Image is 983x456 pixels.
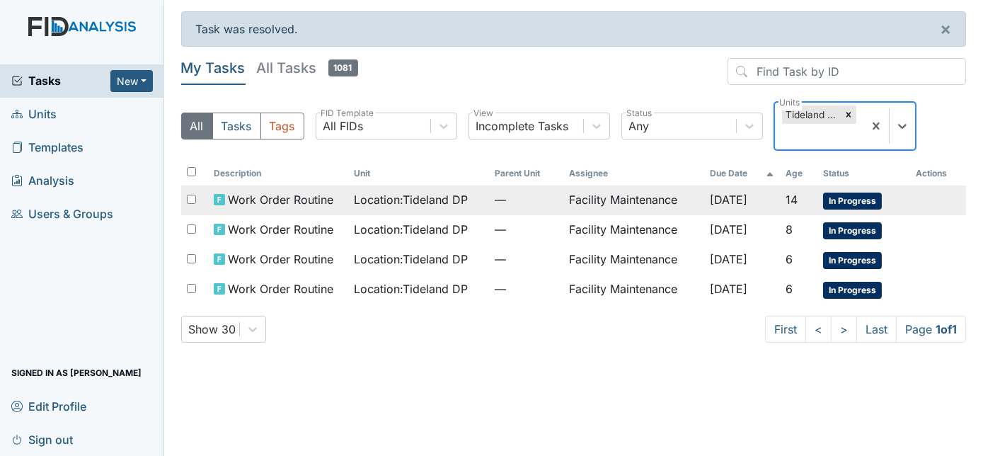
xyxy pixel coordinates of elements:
[181,113,304,139] div: Type filter
[187,167,196,176] input: Toggle All Rows Selected
[856,316,897,343] a: Last
[823,222,882,239] span: In Progress
[710,282,747,296] span: [DATE]
[786,252,793,266] span: 6
[181,58,246,78] h5: My Tasks
[11,362,142,384] span: Signed in as [PERSON_NAME]
[328,59,358,76] span: 1081
[348,161,488,186] th: Toggle SortBy
[563,186,703,215] td: Facility Maintenance
[563,161,703,186] th: Assignee
[228,280,333,297] span: Work Order Routine
[786,282,793,296] span: 6
[823,282,882,299] span: In Progress
[260,113,304,139] button: Tags
[212,113,261,139] button: Tasks
[910,161,966,186] th: Actions
[354,191,468,208] span: Location : Tideland DP
[780,161,817,186] th: Toggle SortBy
[11,428,73,450] span: Sign out
[896,316,966,343] span: Page
[765,316,966,343] nav: task-pagination
[782,106,841,124] div: Tideland DP
[476,118,569,135] div: Incomplete Tasks
[495,280,558,297] span: —
[228,221,333,238] span: Work Order Routine
[495,191,558,208] span: —
[786,222,793,236] span: 8
[11,203,113,225] span: Users & Groups
[786,193,798,207] span: 14
[495,221,558,238] span: —
[181,11,967,47] div: Task was resolved.
[354,221,468,238] span: Location : Tideland DP
[208,161,348,186] th: Toggle SortBy
[189,321,236,338] div: Show 30
[936,322,957,336] strong: 1 of 1
[926,12,965,46] button: ×
[629,118,650,135] div: Any
[11,395,86,417] span: Edit Profile
[495,251,558,268] span: —
[228,251,333,268] span: Work Order Routine
[940,18,951,39] span: ×
[11,137,84,159] span: Templates
[710,252,747,266] span: [DATE]
[563,275,703,304] td: Facility Maintenance
[704,161,780,186] th: Toggle SortBy
[181,113,213,139] button: All
[110,70,153,92] button: New
[817,161,910,186] th: Toggle SortBy
[257,58,358,78] h5: All Tasks
[323,118,364,135] div: All FIDs
[11,103,57,125] span: Units
[228,191,333,208] span: Work Order Routine
[563,245,703,275] td: Facility Maintenance
[805,316,832,343] a: <
[710,222,747,236] span: [DATE]
[831,316,857,343] a: >
[354,280,468,297] span: Location : Tideland DP
[354,251,468,268] span: Location : Tideland DP
[563,215,703,245] td: Facility Maintenance
[710,193,747,207] span: [DATE]
[823,193,882,210] span: In Progress
[823,252,882,269] span: In Progress
[765,316,806,343] a: First
[489,161,564,186] th: Toggle SortBy
[728,58,966,85] input: Find Task by ID
[11,72,110,89] a: Tasks
[11,170,74,192] span: Analysis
